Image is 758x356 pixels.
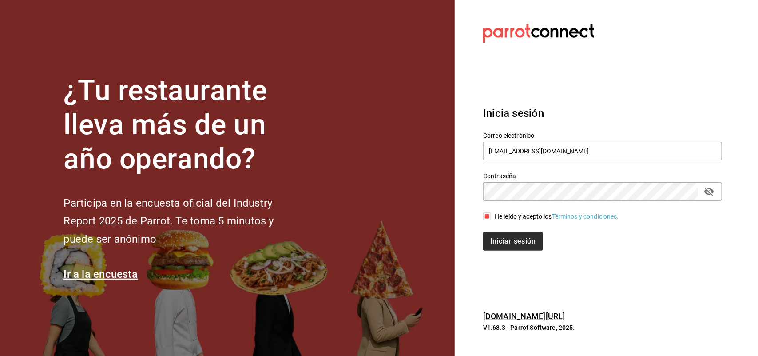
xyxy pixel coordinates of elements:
h2: Participa en la encuesta oficial del Industry Report 2025 de Parrot. Te toma 5 minutos y puede se... [63,194,303,248]
div: He leído y acepto los [495,212,619,221]
h1: ¿Tu restaurante lleva más de un año operando? [63,74,303,176]
a: Términos y condiciones. [552,213,619,220]
label: Correo electrónico [483,133,722,139]
p: V1.68.3 - Parrot Software, 2025. [483,323,722,332]
input: Ingresa tu correo electrónico [483,142,722,160]
a: Ir a la encuesta [63,268,138,280]
label: Contraseña [483,173,722,180]
h3: Inicia sesión [483,105,722,121]
button: Iniciar sesión [483,232,543,251]
a: [DOMAIN_NAME][URL] [483,312,565,321]
button: passwordField [702,184,717,199]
